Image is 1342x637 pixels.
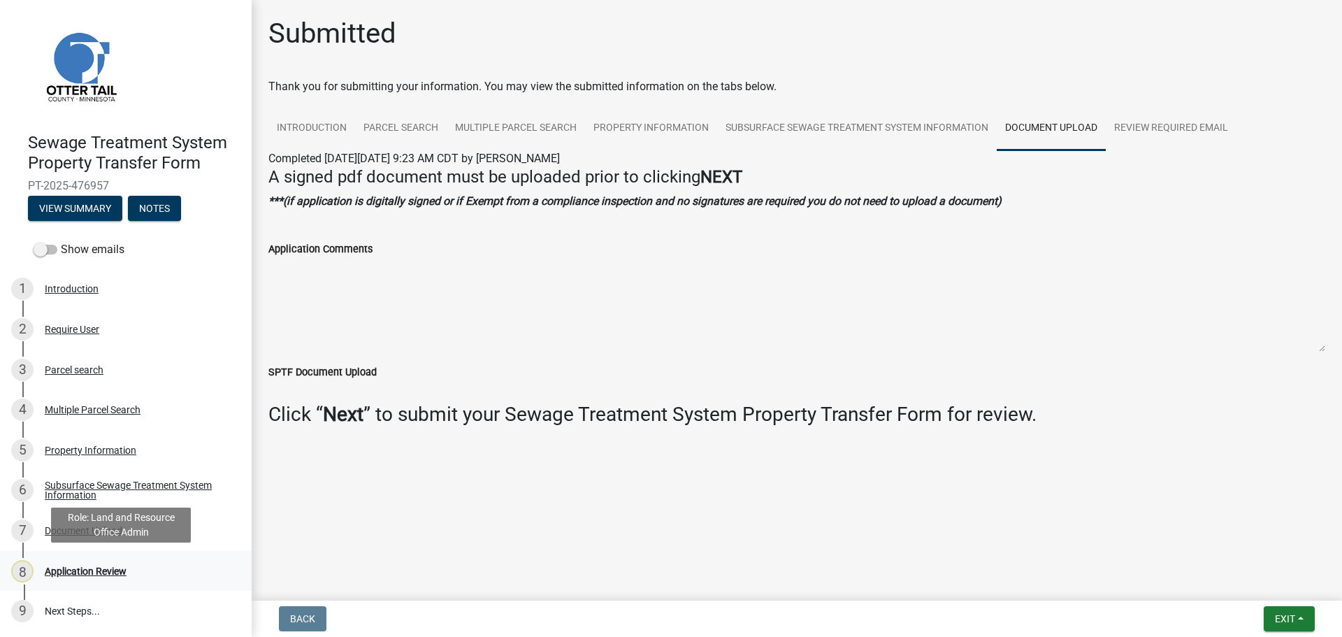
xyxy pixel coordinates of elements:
div: 5 [11,439,34,461]
div: 2 [11,318,34,341]
span: Completed [DATE][DATE] 9:23 AM CDT by [PERSON_NAME] [268,152,560,165]
a: Document Upload [997,106,1106,151]
wm-modal-confirm: Notes [128,203,181,215]
span: Exit [1275,613,1295,624]
a: Introduction [268,106,355,151]
div: Application Review [45,566,127,576]
label: Application Comments [268,245,373,255]
button: Exit [1264,606,1315,631]
a: Subsurface Sewage Treatment System Information [717,106,997,151]
a: Property Information [585,106,717,151]
div: 3 [11,359,34,381]
a: Multiple Parcel Search [447,106,585,151]
span: Back [290,613,315,624]
div: Property Information [45,445,136,455]
a: Parcel search [355,106,447,151]
div: Introduction [45,284,99,294]
div: Multiple Parcel Search [45,405,140,415]
strong: NEXT [700,167,742,187]
div: 8 [11,560,34,582]
div: 1 [11,278,34,300]
button: Notes [128,196,181,221]
label: Show emails [34,241,124,258]
button: Back [279,606,326,631]
div: 4 [11,399,34,421]
div: 7 [11,520,34,542]
wm-modal-confirm: Summary [28,203,122,215]
button: View Summary [28,196,122,221]
div: 9 [11,600,34,622]
strong: ***(if application is digitally signed or if Exempt from a compliance inspection and no signature... [268,194,1002,208]
img: Otter Tail County, Minnesota [28,13,133,118]
h4: A signed pdf document must be uploaded prior to clicking [268,167,1325,187]
div: Document Upload [45,526,122,536]
h1: Submitted [268,17,396,50]
strong: Next [323,403,363,426]
label: SPTF Document Upload [268,368,377,378]
div: 6 [11,479,34,501]
h4: Sewage Treatment System Property Transfer Form [28,133,240,173]
div: Thank you for submitting your information. You may view the submitted information on the tabs below. [268,78,1325,95]
div: Require User [45,324,99,334]
a: Review Required Email [1106,106,1236,151]
h3: Click “ ” to submit your Sewage Treatment System Property Transfer Form for review. [268,403,1325,427]
div: Parcel search [45,365,103,375]
div: Subsurface Sewage Treatment System Information [45,480,229,500]
span: PT-2025-476957 [28,179,224,192]
div: Role: Land and Resource Office Admin [51,508,191,543]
